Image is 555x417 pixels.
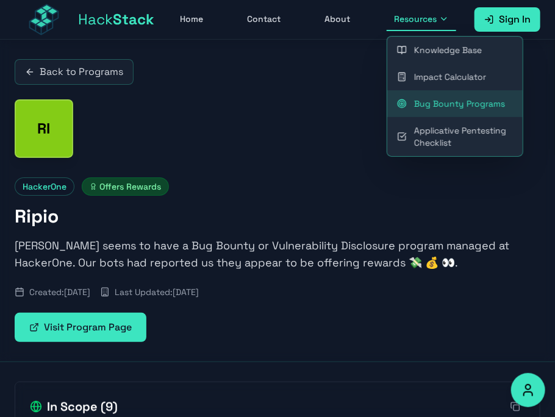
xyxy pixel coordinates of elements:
[115,286,199,298] span: Last Updated: [DATE]
[15,205,540,227] h1: Ripio
[15,313,146,342] a: Visit Program Page
[387,117,523,156] a: Applicative Pentesting Checklist
[474,7,540,32] a: Sign In
[387,8,456,31] button: Resources
[387,90,523,117] a: Bug Bounty Programs
[499,12,531,27] span: Sign In
[173,8,210,31] a: Home
[15,59,134,85] a: Back to Programs
[317,8,357,31] a: About
[394,13,437,25] span: Resources
[511,373,545,407] button: Accessibility Options
[240,8,288,31] a: Contact
[29,286,90,298] span: Created: [DATE]
[113,10,154,29] span: Stack
[15,99,73,158] div: Ripio
[387,63,523,90] a: Impact Calculator
[78,10,154,29] span: Hack
[15,177,74,196] span: HackerOne
[15,237,540,271] p: [PERSON_NAME] seems to have a Bug Bounty or Vulnerability Disclosure program managed at HackerOne...
[387,37,523,63] a: Knowledge Base
[506,397,525,416] button: Copy all in-scope items
[30,398,118,415] h2: In Scope ( 9 )
[82,177,169,196] span: Offers Rewards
